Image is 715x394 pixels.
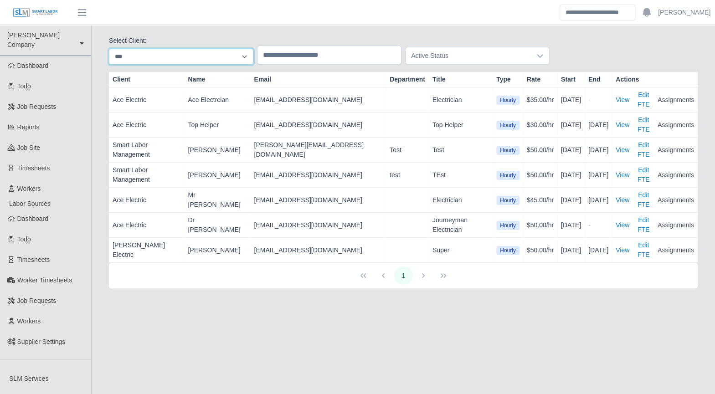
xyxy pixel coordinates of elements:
[588,221,591,229] span: -
[17,317,41,325] span: Workers
[616,240,629,260] button: View
[633,140,654,159] button: Edit FTE
[113,75,130,84] span: Client
[588,196,608,204] span: [DATE]
[109,163,184,188] td: Smart Labor Management
[560,5,635,20] input: Search
[188,75,205,84] span: Name
[109,113,184,138] td: Ace Electric
[588,246,608,254] span: [DATE]
[588,146,608,154] span: [DATE]
[658,115,694,134] button: Assignments
[658,190,694,210] button: Assignments
[658,8,710,17] a: [PERSON_NAME]
[17,62,49,69] span: Dashboard
[17,103,57,110] span: Job Requests
[527,171,554,179] span: $50.00/hr
[616,140,629,159] button: View
[429,113,493,138] td: Top Helper
[561,246,581,254] span: [DATE]
[184,138,250,163] td: [PERSON_NAME]
[429,138,493,163] td: Test
[633,165,654,184] button: Edit FTE
[527,96,554,103] span: $35.00/hr
[17,123,40,131] span: Reports
[633,115,654,134] button: Edit FTE
[496,196,520,205] span: Hourly
[658,215,694,235] button: Assignments
[616,215,629,235] button: View
[561,75,576,84] span: Start
[588,96,591,103] span: -
[184,87,250,113] td: Ace Electrcian
[658,240,694,260] button: Assignments
[17,338,66,345] span: Supplier Settings
[17,164,50,172] span: Timesheets
[429,163,493,188] td: TEst
[527,75,540,84] span: Rate
[616,165,629,184] button: View
[17,82,31,90] span: Todo
[250,188,386,213] td: [EMAIL_ADDRESS][DOMAIN_NAME]
[527,246,554,254] span: $50.00/hr
[250,113,386,138] td: [EMAIL_ADDRESS][DOMAIN_NAME]
[109,36,146,45] label: Select Client:
[250,163,386,188] td: [EMAIL_ADDRESS][DOMAIN_NAME]
[254,75,271,84] span: Email
[109,87,184,113] td: Ace Electric
[109,188,184,213] td: Ace Electric
[406,47,531,64] span: Active Status
[496,121,520,130] span: Hourly
[429,213,493,238] td: Journeyman Electrician
[496,96,520,105] span: Hourly
[9,375,48,382] span: SLM Services
[527,146,554,154] span: $50.00/hr
[429,87,493,113] td: Electrician
[250,138,386,163] td: [PERSON_NAME][EMAIL_ADDRESS][DOMAIN_NAME]
[250,87,386,113] td: [EMAIL_ADDRESS][DOMAIN_NAME]
[109,213,184,238] td: Ace Electric
[250,238,386,263] td: [EMAIL_ADDRESS][DOMAIN_NAME]
[527,121,554,128] span: $30.00/hr
[429,188,493,213] td: Electrician
[658,140,694,159] button: Assignments
[561,171,581,179] span: [DATE]
[496,146,520,155] span: Hourly
[561,196,581,204] span: [DATE]
[17,235,31,243] span: Todo
[184,113,250,138] td: Top Helper
[109,138,184,163] td: Smart Labor Management
[184,188,250,213] td: Mr [PERSON_NAME]
[184,213,250,238] td: Dr [PERSON_NAME]
[616,90,629,109] button: View
[184,238,250,263] td: [PERSON_NAME]
[17,297,57,304] span: Job Requests
[496,246,520,255] span: Hourly
[588,121,608,128] span: [DATE]
[386,138,429,163] td: Test
[496,171,520,180] span: Hourly
[9,200,51,207] span: Labor Sources
[633,90,654,109] button: Edit FTE
[561,146,581,154] span: [DATE]
[432,75,446,84] span: Title
[616,75,639,84] span: Actions
[616,190,629,210] button: View
[588,75,600,84] span: End
[17,276,72,284] span: Worker Timesheets
[184,163,250,188] td: [PERSON_NAME]
[633,240,654,260] button: Edit FTE
[561,96,581,103] span: [DATE]
[633,190,654,210] button: Edit FTE
[527,196,554,204] span: $45.00/hr
[561,121,581,128] span: [DATE]
[386,163,429,188] td: test
[17,144,41,151] span: job site
[658,165,694,184] button: Assignments
[588,171,608,179] span: [DATE]
[633,215,654,235] button: Edit FTE
[561,221,581,229] span: [DATE]
[390,75,425,84] span: Department
[429,238,493,263] td: Super
[658,90,694,109] button: Assignments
